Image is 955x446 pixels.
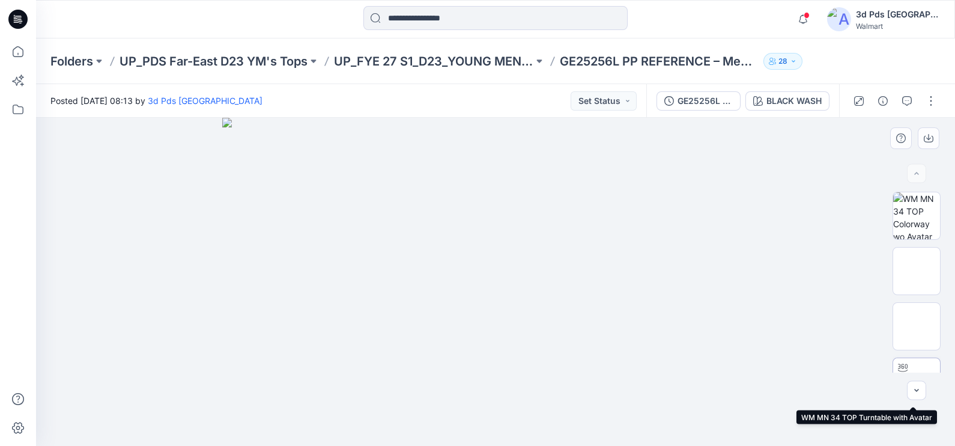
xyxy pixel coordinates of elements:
[763,53,802,70] button: 28
[893,192,940,239] img: WM MN 34 TOP Colorway wo Avatar
[778,55,787,68] p: 28
[856,22,940,31] div: Walmart
[50,53,93,70] a: Folders
[678,94,733,108] div: GE25256L PP REFERENCE – Men’s Denim Jacket
[148,96,262,106] a: 3d Pds [GEOGRAPHIC_DATA]
[827,7,851,31] img: avatar
[766,94,822,108] div: BLACK WASH
[656,91,741,111] button: GE25256L PP REFERENCE – Men’s Denim Jacket
[560,53,759,70] p: GE25256L PP REFERENCE – Men’s Denim Jacket
[873,91,893,111] button: Details
[222,118,769,446] img: eyJhbGciOiJIUzI1NiIsImtpZCI6IjAiLCJzbHQiOiJzZXMiLCJ0eXAiOiJKV1QifQ.eyJkYXRhIjp7InR5cGUiOiJzdG9yYW...
[50,94,262,107] span: Posted [DATE] 08:13 by
[745,91,829,111] button: BLACK WASH
[856,7,940,22] div: 3d Pds [GEOGRAPHIC_DATA]
[334,53,533,70] a: UP_FYE 27 S1_D23_YOUNG MEN’S TOP PDS/[GEOGRAPHIC_DATA]
[120,53,308,70] a: UP_PDS Far-East D23 YM's Tops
